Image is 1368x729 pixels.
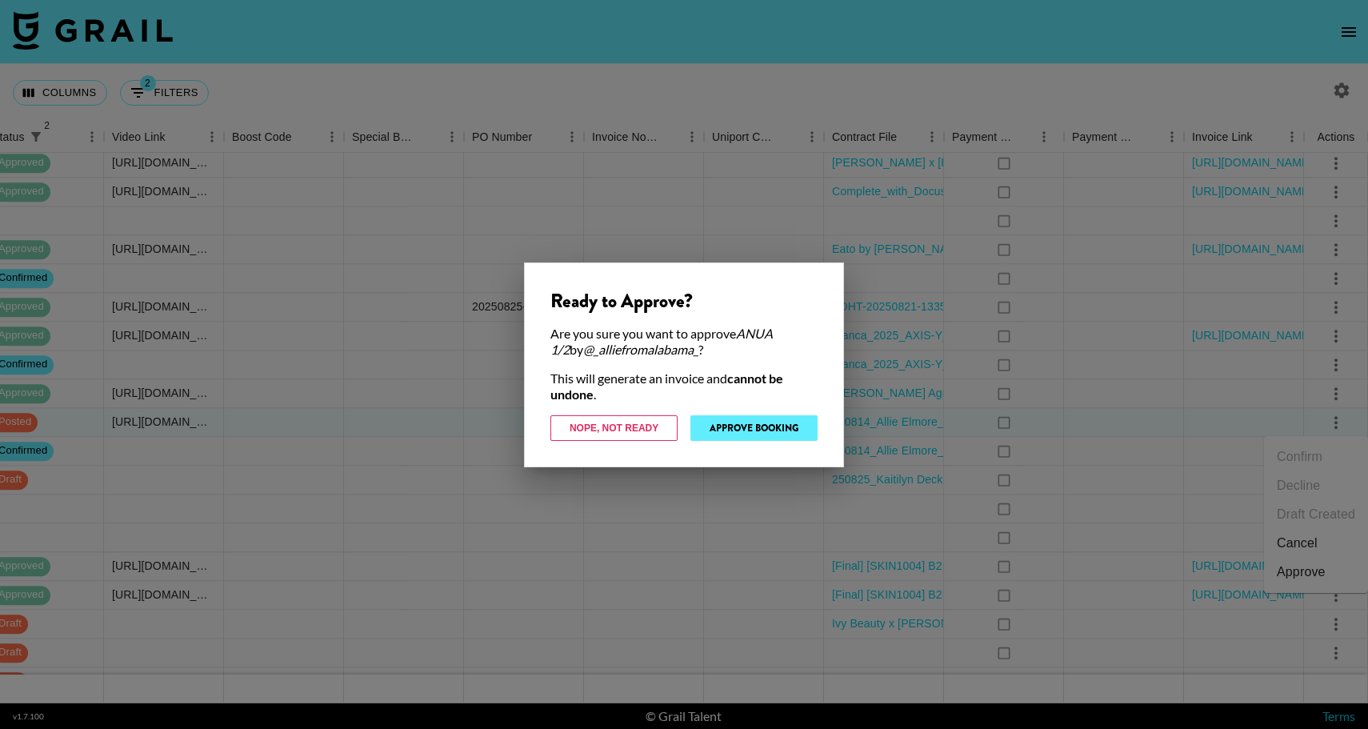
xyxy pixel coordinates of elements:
[690,415,818,441] button: Approve Booking
[550,371,783,402] strong: cannot be undone
[550,289,818,313] div: Ready to Approve?
[583,342,698,357] em: @ _alliefromalabama_
[550,326,818,358] div: Are you sure you want to approve by ?
[550,326,773,357] em: ANUA 1/2
[550,371,818,403] div: This will generate an invoice and .
[550,415,678,441] button: Nope, Not Ready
